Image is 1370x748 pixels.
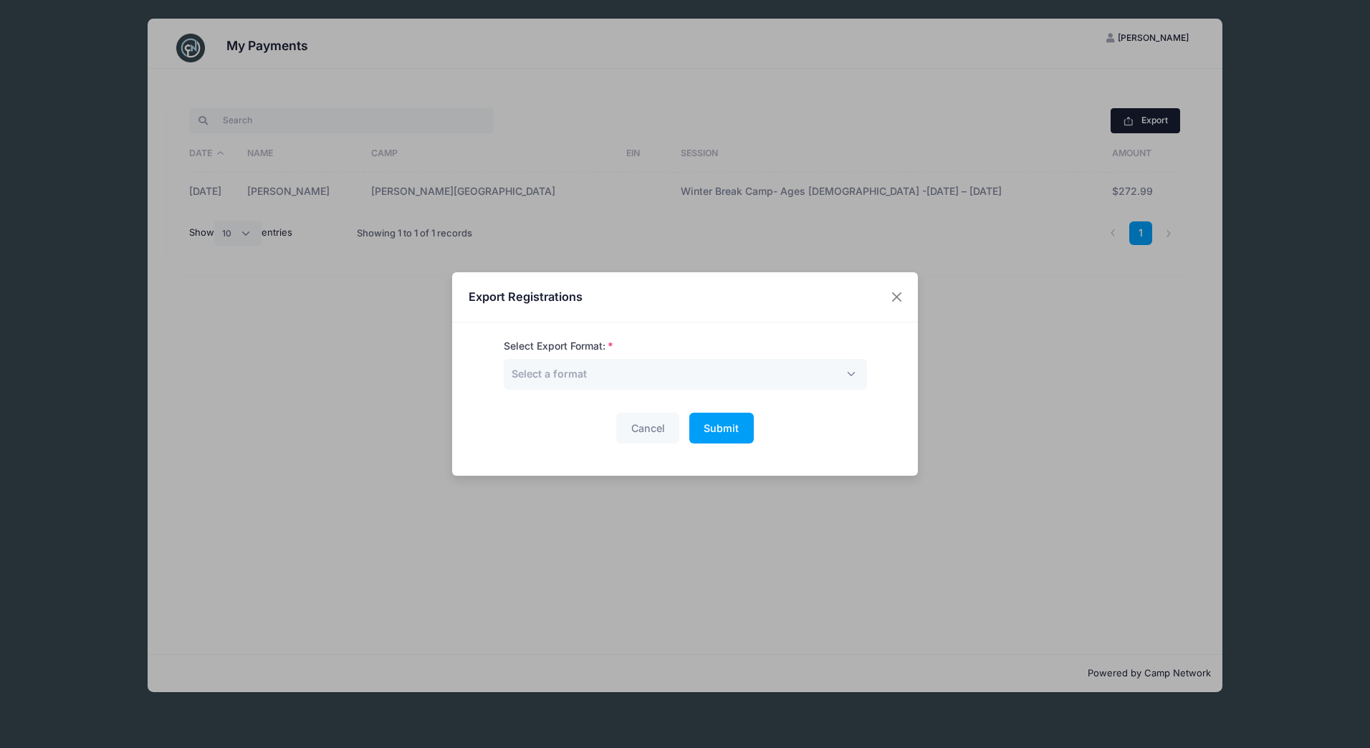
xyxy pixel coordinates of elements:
[512,366,587,381] span: Select a format
[704,422,739,434] span: Submit
[884,284,910,310] button: Close
[689,413,754,443] button: Submit
[512,368,587,380] span: Select a format
[469,288,583,305] h4: Export Registrations
[616,413,679,443] button: Cancel
[504,339,613,354] label: Select Export Format:
[504,359,867,390] span: Select a format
